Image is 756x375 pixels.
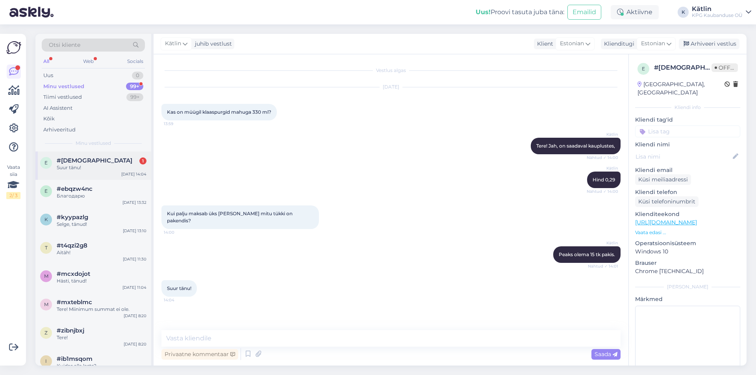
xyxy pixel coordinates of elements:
span: m [44,273,48,279]
div: Aktiivne [611,5,659,19]
div: Küsi telefoninumbrit [635,196,699,207]
span: Kui palju maksab üks [PERSON_NAME] mitu tükki on pakendis? [167,211,294,224]
span: 14:04 [164,297,193,303]
div: Vaata siia [6,164,20,199]
span: e [44,160,48,166]
a: [URL][DOMAIN_NAME] [635,219,697,226]
span: Offline [712,63,738,72]
div: [DATE] 14:04 [121,171,146,177]
div: Selge, tänud! [57,221,146,228]
div: juhib vestlust [192,40,232,48]
span: #kyypazlg [57,214,88,221]
img: Askly Logo [6,40,21,55]
span: #mxteblmc [57,299,92,306]
span: #mcxdojot [57,270,90,277]
span: z [44,330,48,336]
div: [DATE] 8:20 [124,313,146,319]
div: Благодарю [57,192,146,200]
div: Socials [126,56,145,67]
span: Kätlin [165,39,181,48]
span: Hind 0,29 [593,177,615,183]
span: Suur tänu! [167,285,191,291]
div: Uus [43,72,53,79]
div: 99+ [126,83,143,91]
p: Operatsioonisüsteem [635,239,740,248]
div: 99+ [126,93,143,101]
div: Klient [534,40,553,48]
span: Otsi kliente [49,41,80,49]
div: AI Assistent [43,104,72,112]
div: [DATE] 11:30 [123,256,146,262]
div: Kõik [43,115,55,123]
button: Emailid [567,5,601,20]
span: Saada [595,351,617,358]
p: Klienditeekond [635,210,740,218]
p: Märkmed [635,295,740,303]
div: 1 [139,157,146,164]
div: [DATE] 11:04 [122,284,146,290]
span: Kätlin [589,131,618,137]
b: Uus! [476,8,491,16]
span: #ib1msqom [57,355,93,362]
span: Nähtud ✓ 14:00 [587,155,618,161]
div: Tere! Miinimum summat ei ole. [57,306,146,313]
p: Kliendi telefon [635,188,740,196]
span: Kätlin [589,165,618,171]
div: Web [82,56,95,67]
div: K [678,7,689,18]
div: Kliendi info [635,104,740,111]
p: Kliendi nimi [635,140,740,149]
p: Brauser [635,259,740,267]
div: [GEOGRAPHIC_DATA], [GEOGRAPHIC_DATA] [637,80,724,97]
span: Peaks olema 15 tk pakis. [559,251,615,257]
span: k [44,216,48,222]
span: Kas on müügil klaaspurgid mahuga 330 ml? [167,109,271,115]
div: [PERSON_NAME] [635,283,740,290]
span: Estonian [641,39,665,48]
div: Küsi meiliaadressi [635,174,691,185]
div: KPG Kaubanduse OÜ [692,12,743,18]
span: e [642,66,645,72]
div: [DATE] 13:10 [123,228,146,234]
div: [DATE] [161,83,621,91]
div: Tiimi vestlused [43,93,82,101]
input: Lisa tag [635,126,740,137]
span: Tere! Jah, on saadaval kauplustes, [536,143,615,149]
span: Nähtud ✓ 14:01 [588,263,618,269]
div: Tere! [57,334,146,341]
span: 14:00 [164,229,193,235]
input: Lisa nimi [636,152,731,161]
div: Arhiveeritud [43,126,76,134]
div: [DATE] 8:20 [124,341,146,347]
div: Privaatne kommentaar [161,349,238,360]
span: 13:59 [164,121,193,127]
span: Kätlin [589,240,618,246]
span: #ebqzw4nc [57,185,93,192]
span: #t4qzi2g8 [57,242,87,249]
div: [DATE] 13:32 [122,200,146,205]
span: #zibnjbxj [57,327,84,334]
div: Arhiveeri vestlus [679,39,739,49]
p: Kliendi tag'id [635,116,740,124]
div: Vestlus algas [161,67,621,74]
div: Minu vestlused [43,83,84,91]
div: Kuidas alla lasta? [57,362,146,369]
div: # [DEMOGRAPHIC_DATA] [654,63,712,72]
p: Chrome [TECHNICAL_ID] [635,267,740,275]
span: i [45,358,47,364]
div: 2 / 3 [6,192,20,199]
span: #egetzmdf [57,157,132,164]
p: Kliendi email [635,166,740,174]
span: t [45,245,48,251]
p: Vaata edasi ... [635,229,740,236]
p: Windows 10 [635,248,740,256]
div: 0 [132,72,143,79]
a: KätlinKPG Kaubanduse OÜ [692,6,751,18]
span: Nähtud ✓ 14:00 [587,188,618,194]
span: e [44,188,48,194]
span: Estonian [560,39,584,48]
div: All [42,56,51,67]
div: Kätlin [692,6,743,12]
div: Suur tänu! [57,164,146,171]
div: Hästi, tänud! [57,277,146,284]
